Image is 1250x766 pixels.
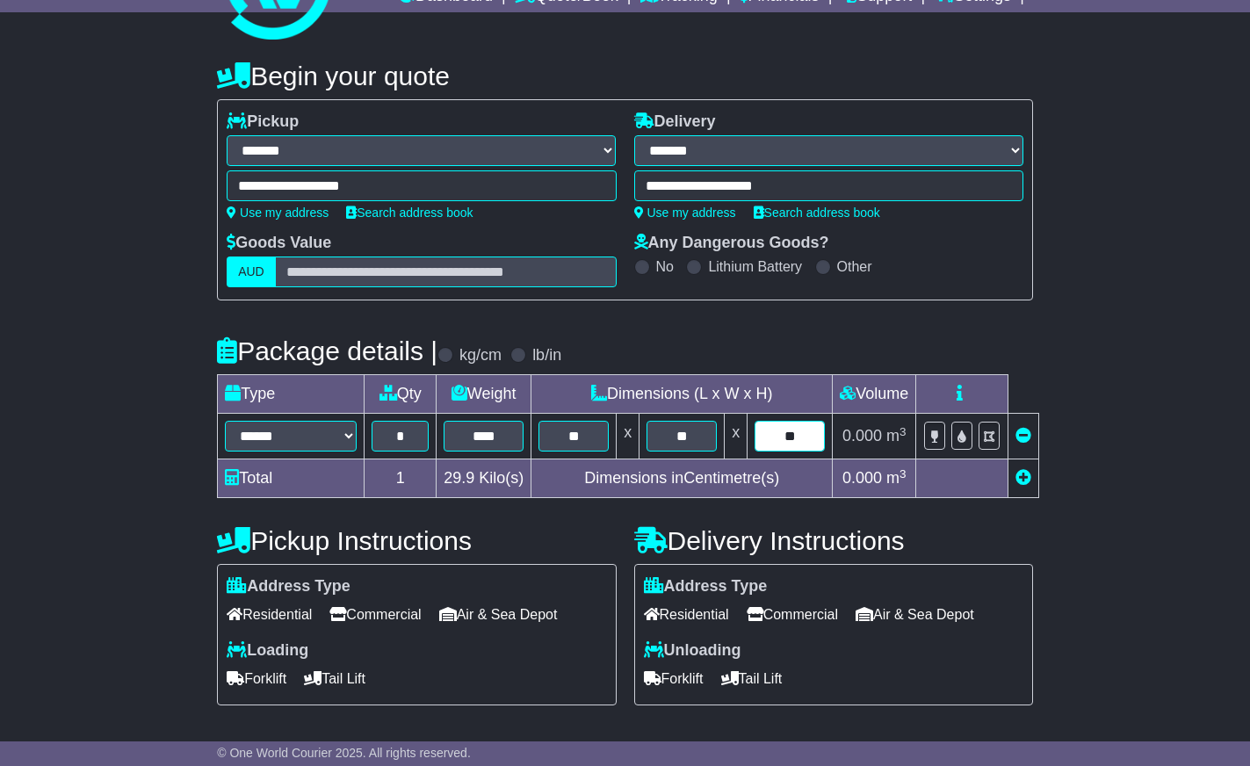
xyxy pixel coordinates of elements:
[437,459,531,498] td: Kilo(s)
[656,258,674,275] label: No
[459,346,502,365] label: kg/cm
[856,601,974,628] span: Air & Sea Depot
[1015,469,1031,487] a: Add new item
[644,665,704,692] span: Forklift
[227,641,308,661] label: Loading
[365,459,437,498] td: 1
[531,375,833,414] td: Dimensions (L x W x H)
[227,257,276,287] label: AUD
[532,346,561,365] label: lb/in
[634,234,829,253] label: Any Dangerous Goods?
[218,375,365,414] td: Type
[304,665,365,692] span: Tail Lift
[227,112,299,132] label: Pickup
[634,112,716,132] label: Delivery
[644,601,729,628] span: Residential
[886,469,907,487] span: m
[721,665,783,692] span: Tail Lift
[227,601,312,628] span: Residential
[644,577,768,596] label: Address Type
[227,234,331,253] label: Goods Value
[837,258,872,275] label: Other
[833,375,916,414] td: Volume
[634,206,736,220] a: Use my address
[444,469,474,487] span: 29.9
[217,526,616,555] h4: Pickup Instructions
[1015,427,1031,444] a: Remove this item
[227,665,286,692] span: Forklift
[708,258,802,275] label: Lithium Battery
[900,467,907,481] sup: 3
[634,526,1033,555] h4: Delivery Instructions
[437,375,531,414] td: Weight
[842,469,882,487] span: 0.000
[754,206,880,220] a: Search address book
[329,601,421,628] span: Commercial
[886,427,907,444] span: m
[617,414,639,459] td: x
[365,375,437,414] td: Qty
[218,459,365,498] td: Total
[900,425,907,438] sup: 3
[227,577,350,596] label: Address Type
[346,206,473,220] a: Search address book
[644,641,741,661] label: Unloading
[217,61,1033,90] h4: Begin your quote
[217,746,471,760] span: © One World Courier 2025. All rights reserved.
[217,336,437,365] h4: Package details |
[842,427,882,444] span: 0.000
[227,206,329,220] a: Use my address
[725,414,748,459] td: x
[439,601,558,628] span: Air & Sea Depot
[747,601,838,628] span: Commercial
[531,459,833,498] td: Dimensions in Centimetre(s)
